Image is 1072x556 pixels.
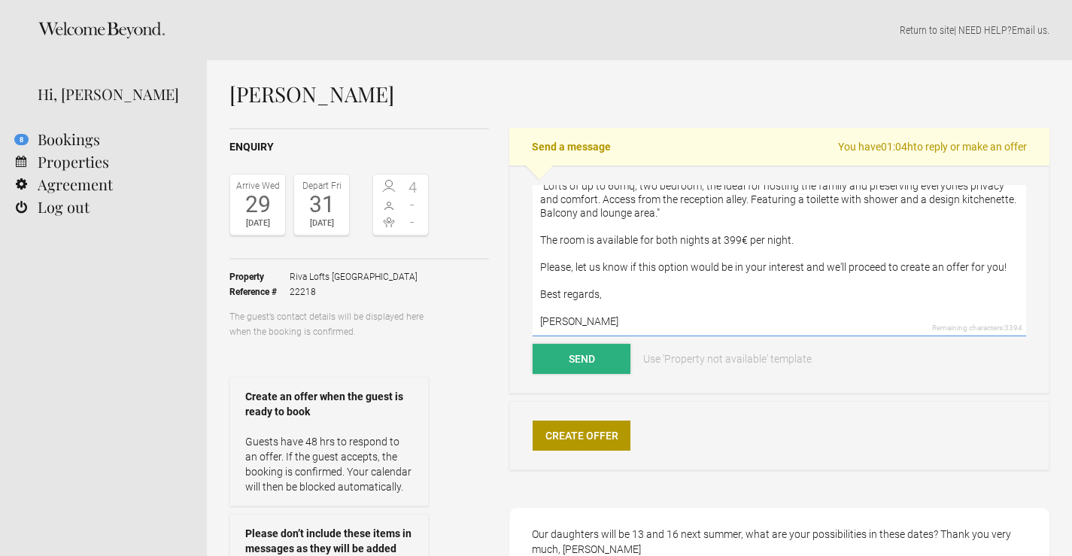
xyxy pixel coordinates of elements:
flynt-countdown: 01:04h [881,141,913,153]
h2: Enquiry [229,139,489,155]
strong: Reference # [229,284,290,299]
button: Send [533,344,630,374]
a: Return to site [900,24,954,36]
span: - [401,214,425,229]
span: - [401,197,425,212]
a: Use 'Property not available' template [633,344,822,374]
strong: Property [229,269,290,284]
p: The guest’s contact details will be displayed here when the booking is confirmed. [229,309,429,339]
div: [DATE] [298,216,345,231]
span: Riva Lofts [GEOGRAPHIC_DATA] [290,269,418,284]
h2: Send a message [509,128,1049,166]
span: You have to reply or make an offer [838,139,1027,154]
span: 4 [401,180,425,195]
div: Hi, [PERSON_NAME] [38,83,184,105]
div: 31 [298,193,345,216]
a: Email us [1012,24,1047,36]
div: 29 [234,193,281,216]
span: 22218 [290,284,418,299]
a: Create Offer [533,421,630,451]
div: Arrive Wed [234,178,281,193]
h1: [PERSON_NAME] [229,83,1049,105]
strong: Create an offer when the guest is ready to book [245,389,413,419]
div: [DATE] [234,216,281,231]
p: Guests have 48 hrs to respond to an offer. If the guest accepts, the booking is confirmed. Your c... [245,434,413,494]
p: | NEED HELP? . [229,23,1049,38]
flynt-notification-badge: 8 [14,134,29,145]
div: Depart Fri [298,178,345,193]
